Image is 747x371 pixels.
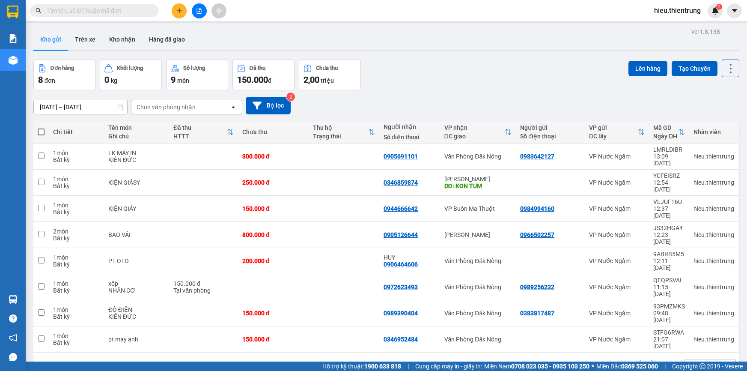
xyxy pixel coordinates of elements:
span: Cung cấp máy in - giấy in: [415,362,482,371]
div: 13:09 [DATE] [653,153,685,167]
div: KIỆN GIẤY [108,205,165,212]
span: aim [216,8,222,14]
div: 1 món [53,306,100,313]
div: Ghi chú [108,133,165,140]
div: VP Buôn Ma Thuột [444,205,512,212]
div: 0905126644 [384,231,418,238]
span: copyright [699,363,705,369]
div: 0383817487 [520,310,554,317]
div: Số lượng [183,65,205,71]
span: ⚪️ [592,365,594,368]
div: VP nhận [444,124,505,131]
div: Thu hộ [313,124,368,131]
div: STFG6RWA [653,329,685,336]
div: 1 món [53,202,100,209]
div: 11:15 [DATE] [653,284,685,297]
div: Nhân viên [693,129,734,135]
div: Đã thu [250,65,265,71]
th: Toggle SortBy [309,121,379,144]
th: Toggle SortBy [649,121,689,144]
div: Đã thu [173,124,227,131]
span: Miền Bắc [596,362,658,371]
div: HTTT [173,133,227,140]
div: 1 món [53,254,100,261]
span: món [177,77,189,84]
div: Tại văn phòng [173,287,234,294]
div: JS32HGA4 [653,224,685,231]
span: file-add [196,8,202,14]
div: KIỆN GIÂSY [108,179,165,186]
button: caret-down [727,3,742,18]
div: VP Nước Ngầm [589,257,645,264]
div: Chọn văn phòng nhận [137,103,196,111]
div: Văn Phòng Đăk Nông [444,153,512,160]
button: Bộ lọc [246,97,291,114]
div: 1 món [53,150,100,156]
span: | [408,362,409,371]
span: caret-down [731,7,738,15]
div: 0346859874 [384,179,418,186]
div: 2 món [53,228,100,235]
div: VP gửi [589,124,638,131]
div: Bất kỳ [53,287,100,294]
div: LK MÁY IN [108,150,165,156]
div: VP Nước Ngầm [589,336,645,343]
div: Tên món [108,124,165,131]
span: kg [111,77,117,84]
div: 12:23 [DATE] [653,231,685,245]
button: Số lượng9món [166,60,228,90]
span: 9 [171,75,176,85]
div: hieu.thientrung [693,205,734,212]
div: 12:54 [DATE] [653,179,685,193]
div: 9ABRB5M5 [653,251,685,257]
div: Văn Phòng Đăk Nông [444,336,512,343]
div: VP Nước Ngầm [589,284,645,290]
div: VP Nước Ngầm [589,153,645,160]
div: Người nhận [384,123,436,130]
strong: 0369 525 060 [621,363,658,370]
div: Bất kỳ [53,183,100,189]
strong: 0708 023 035 - 0935 103 250 [511,363,589,370]
div: 12:11 [DATE] [653,257,685,271]
button: Trên xe [68,29,102,50]
span: | [664,362,666,371]
div: 09:48 [DATE] [653,310,685,323]
div: KIẾN ĐỨC [108,156,165,163]
sup: 1 [716,4,722,10]
div: Trạng thái [313,133,368,140]
span: triệu [321,77,334,84]
div: Bất kỳ [53,156,100,163]
div: hieu.thientrung [693,179,734,186]
div: 250.000 đ [242,179,304,186]
div: Bất kỳ [53,313,100,320]
div: Văn Phòng Đăk Nông [444,284,512,290]
div: 12:37 [DATE] [653,205,685,219]
input: Select a date range. [34,100,127,114]
span: 0 [104,75,109,85]
div: hieu.thientrung [693,231,734,238]
span: search [36,8,42,14]
span: 2,00 [304,75,319,85]
span: 1 [717,4,720,10]
div: VP Nước Ngầm [589,310,645,317]
button: plus [172,3,187,18]
div: 0972623493 [384,284,418,290]
th: Toggle SortBy [169,121,238,144]
span: question-circle [9,314,17,323]
div: ĐC lấy [589,133,638,140]
button: Lên hàng [628,61,667,76]
div: HUY [384,254,436,261]
div: hieu.thientrung [693,284,734,290]
div: xốp [108,280,165,287]
div: 0966502257 [520,231,554,238]
div: 1 món [53,176,100,183]
div: 0984994160 [520,205,554,212]
div: VLJUF16U [653,198,685,205]
button: Kho nhận [102,29,142,50]
div: Chi tiết [53,129,100,135]
div: ver 1.8.138 [691,27,720,36]
div: Văn Phòng Đăk Nông [444,257,512,264]
div: 0989390404 [384,310,418,317]
div: KIẾN ĐỨC [108,313,165,320]
div: 21:07 [DATE] [653,336,685,350]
